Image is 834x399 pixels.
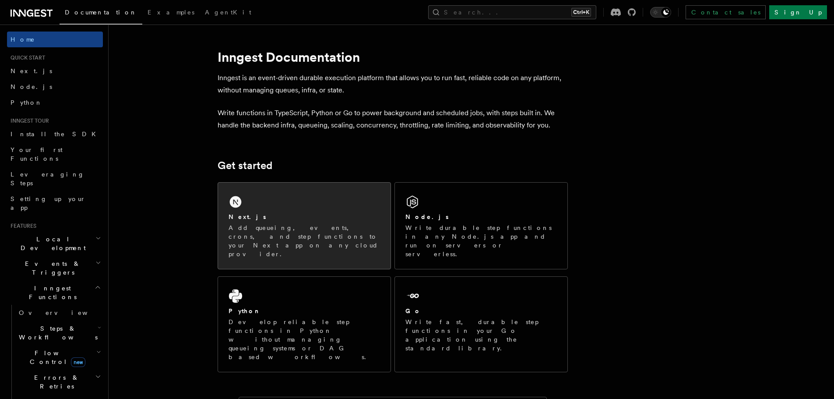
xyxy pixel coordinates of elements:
span: Events & Triggers [7,259,95,277]
a: Next.jsAdd queueing, events, crons, and step functions to your Next app on any cloud provider. [218,182,391,269]
button: Search...Ctrl+K [428,5,596,19]
p: Develop reliable step functions in Python without managing queueing systems or DAG based workflows. [229,318,380,361]
span: Documentation [65,9,137,16]
kbd: Ctrl+K [571,8,591,17]
span: Overview [19,309,109,316]
span: Quick start [7,54,45,61]
h2: Python [229,307,261,315]
button: Inngest Functions [7,280,103,305]
h2: Go [405,307,421,315]
p: Write fast, durable step functions in your Go application using the standard library. [405,318,557,353]
span: Examples [148,9,194,16]
button: Steps & Workflows [15,321,103,345]
span: AgentKit [205,9,251,16]
h1: Inngest Documentation [218,49,568,65]
p: Inngest is an event-driven durable execution platform that allows you to run fast, reliable code ... [218,72,568,96]
span: Leveraging Steps [11,171,84,187]
span: Inngest tour [7,117,49,124]
span: Flow Control [15,349,96,366]
a: Install the SDK [7,126,103,142]
span: Steps & Workflows [15,324,98,342]
a: Node.js [7,79,103,95]
span: Errors & Retries [15,373,95,391]
a: GoWrite fast, durable step functions in your Go application using the standard library. [394,276,568,372]
span: Python [11,99,42,106]
span: new [71,357,85,367]
button: Events & Triggers [7,256,103,280]
p: Write functions in TypeScript, Python or Go to power background and scheduled jobs, with steps bu... [218,107,568,131]
a: Sign Up [769,5,827,19]
a: Contact sales [686,5,766,19]
p: Write durable step functions in any Node.js app and run on servers or serverless. [405,223,557,258]
a: Setting up your app [7,191,103,215]
a: Home [7,32,103,47]
a: Your first Functions [7,142,103,166]
button: Flow Controlnew [15,345,103,370]
a: AgentKit [200,3,257,24]
a: Get started [218,159,272,172]
span: Home [11,35,35,44]
a: Node.jsWrite durable step functions in any Node.js app and run on servers or serverless. [394,182,568,269]
p: Add queueing, events, crons, and step functions to your Next app on any cloud provider. [229,223,380,258]
span: Setting up your app [11,195,86,211]
a: Python [7,95,103,110]
h2: Next.js [229,212,266,221]
span: Features [7,222,36,230]
span: Node.js [11,83,52,90]
a: Next.js [7,63,103,79]
a: Documentation [60,3,142,25]
h2: Node.js [405,212,449,221]
button: Errors & Retries [15,370,103,394]
span: Local Development [7,235,95,252]
span: Next.js [11,67,52,74]
a: Leveraging Steps [7,166,103,191]
span: Inngest Functions [7,284,95,301]
a: Examples [142,3,200,24]
a: PythonDevelop reliable step functions in Python without managing queueing systems or DAG based wo... [218,276,391,372]
span: Your first Functions [11,146,63,162]
button: Toggle dark mode [650,7,671,18]
span: Install the SDK [11,131,101,138]
button: Local Development [7,231,103,256]
a: Overview [15,305,103,321]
